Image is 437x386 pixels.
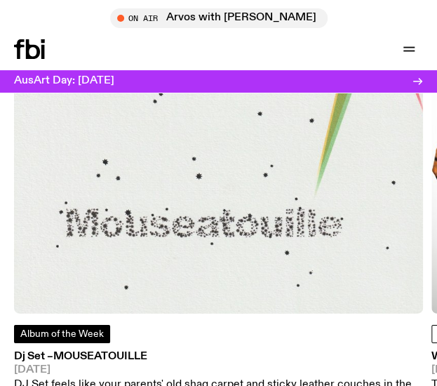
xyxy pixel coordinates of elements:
button: On AirArvos with [PERSON_NAME] [110,8,328,28]
span: Album of the Week [20,329,104,339]
span: [DATE] [14,365,423,375]
h3: AusArt Day: [DATE] [14,76,114,86]
a: Album of the Week [14,325,110,343]
span: Mouseatouille [53,351,147,362]
h3: Dj Set – [14,352,423,362]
